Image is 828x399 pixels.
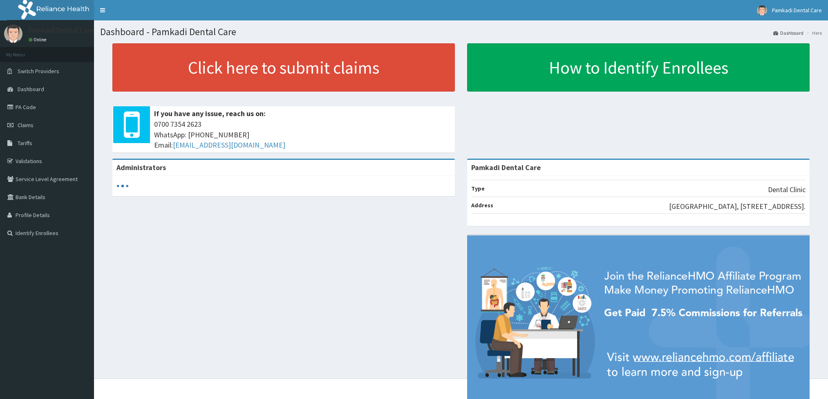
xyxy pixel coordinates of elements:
a: How to Identify Enrollees [467,43,810,92]
span: 0700 7354 2623 WhatsApp: [PHONE_NUMBER] Email: [154,119,451,150]
a: [EMAIL_ADDRESS][DOMAIN_NAME] [173,140,285,150]
span: Claims [18,121,34,129]
b: If you have any issue, reach us on: [154,109,266,118]
img: User Image [757,5,767,16]
a: Click here to submit claims [112,43,455,92]
span: Tariffs [18,139,32,147]
a: Dashboard [773,29,803,36]
span: Switch Providers [18,67,59,75]
a: Online [29,37,48,43]
img: User Image [4,25,22,43]
li: Here [804,29,822,36]
p: Dental Clinic [768,184,806,195]
p: [GEOGRAPHIC_DATA], [STREET_ADDRESS]. [669,201,806,212]
span: Pamkadi Dental Care [772,7,822,14]
b: Type [471,185,485,192]
b: Address [471,202,493,209]
h1: Dashboard - Pamkadi Dental Care [100,27,822,37]
span: Dashboard [18,85,44,93]
strong: Pamkadi Dental Care [471,163,541,172]
svg: audio-loading [116,180,129,192]
p: Pamkadi Dental Care [29,27,94,34]
b: Administrators [116,163,166,172]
